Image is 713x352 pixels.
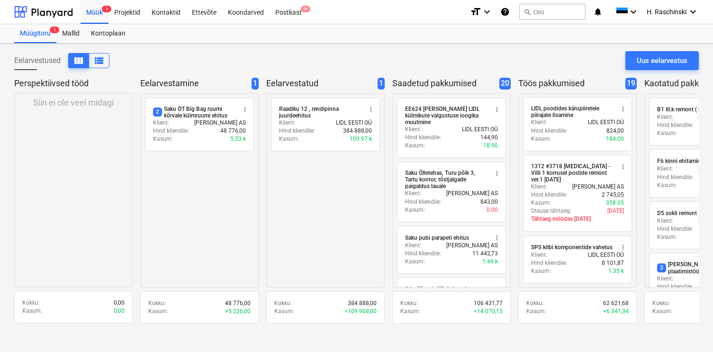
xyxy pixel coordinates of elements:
[343,127,372,135] p: 384 888,00
[148,307,168,316] p: Kasum :
[657,225,693,233] p: Hind kliendile :
[14,24,56,43] div: Müügitoru
[603,299,629,307] p: 62 621,68
[14,53,109,68] div: Eelarvestused
[279,135,299,143] p: Kasum :
[518,78,622,90] p: Töös pakkumised
[531,251,547,259] p: Klient :
[647,8,686,16] span: H. Raschinski
[153,108,162,117] span: 2
[405,106,487,126] div: EE624 [PERSON_NAME] LIDL külmikute valgustuse loogika muutmine
[462,126,498,134] p: LIDL EESTI OÜ
[657,181,677,190] p: Kasum :
[405,234,469,242] div: Saku pubi parapeti ehitus
[405,142,425,150] p: Kasum :
[22,299,40,307] p: Kokku :
[523,8,531,16] span: search
[531,191,567,199] p: Hind kliendile :
[350,135,372,143] p: 109.97 k
[493,234,501,242] span: more_vert
[474,299,503,307] p: 106 431,77
[114,299,125,307] p: 0,00
[301,6,310,12] span: 9+
[85,24,131,43] a: Kontoplaan
[531,183,547,191] p: Klient :
[470,6,481,18] i: format_size
[480,198,498,206] p: 843,00
[50,27,59,33] span: 1
[519,4,586,20] button: Otsi
[446,242,498,250] p: [PERSON_NAME] AS
[279,106,361,119] div: Raadiku 12 , rendipinna juurdeehitus
[274,307,294,316] p: Kasum :
[279,127,315,135] p: Hind kliendile :
[531,244,613,251] div: SPS kilbi komponentide vahetus
[405,198,441,206] p: Hind kliendile :
[405,190,421,198] p: Klient :
[588,118,624,126] p: LIDL EESTI OÜ
[572,183,624,191] p: [PERSON_NAME] AS
[480,134,498,142] p: 144,90
[225,299,251,307] p: 48 776,00
[500,6,510,18] i: Abikeskus
[657,165,673,173] p: Klient :
[657,263,666,272] span: 3
[588,251,624,259] p: LIDL EESTI OÜ
[531,267,551,275] p: Kasum :
[241,106,249,113] span: more_vert
[637,54,687,67] div: Uus eelarvestus
[606,199,624,207] p: 358.05
[531,199,551,207] p: Kasum :
[56,24,85,43] a: Mallid
[225,307,251,316] p: + 5 226,00
[657,173,693,181] p: Hind kliendile :
[14,78,129,89] p: Perspektiivsed tööd
[194,119,246,127] p: [PERSON_NAME] AS
[446,190,498,198] p: [PERSON_NAME] AS
[531,118,547,126] p: Klient :
[474,307,503,316] p: + 14 070,15
[405,206,425,214] p: Kasum :
[531,105,614,118] div: LIDL poodides kärupiiretele piirajate lisamine
[531,163,614,183] div: 1312 #3718 [MEDICAL_DATA] - Villi 1 korrusel postide remont ver.1 [DATE]
[657,233,677,241] p: Kasum :
[279,119,295,127] p: Klient :
[687,6,699,18] i: keyboard_arrow_down
[378,78,385,90] span: 1
[405,250,441,258] p: Hind kliendile :
[400,299,418,307] p: Kokku :
[220,127,246,135] p: 48 776,00
[602,259,624,267] p: 8 101,87
[344,307,377,316] p: + 109 968,00
[625,78,637,90] span: 19
[392,78,496,90] p: Saadetud pakkumised
[22,307,42,315] p: Kasum :
[148,299,166,307] p: Kokku :
[481,6,493,18] i: keyboard_arrow_down
[657,283,693,291] p: Hind kliendile :
[603,307,629,316] p: + 6 341,34
[230,135,246,143] p: 5.23 k
[482,258,498,266] p: 1.49 k
[657,209,697,217] div: D5 sokli remont
[367,106,375,113] span: more_vert
[487,206,498,214] p: 0.00
[336,119,372,127] p: LIDL EESTI OÜ
[593,6,603,18] i: notifications
[607,207,624,215] p: [DATE]
[531,215,624,223] p: Tähtaeg möödas [DATE]
[608,267,624,275] p: 1.35 k
[657,275,673,283] p: Klient :
[153,135,173,143] p: Kasum :
[400,307,420,316] p: Kasum :
[657,113,673,121] p: Klient :
[483,142,498,150] p: 18.90
[405,134,441,142] p: Hind kliendile :
[14,24,56,43] a: Müügitoru1
[102,6,111,12] span: 1
[625,51,699,70] button: Uus eelarvestus
[405,126,421,134] p: Klient :
[405,258,425,266] p: Kasum :
[531,135,551,143] p: Kasum :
